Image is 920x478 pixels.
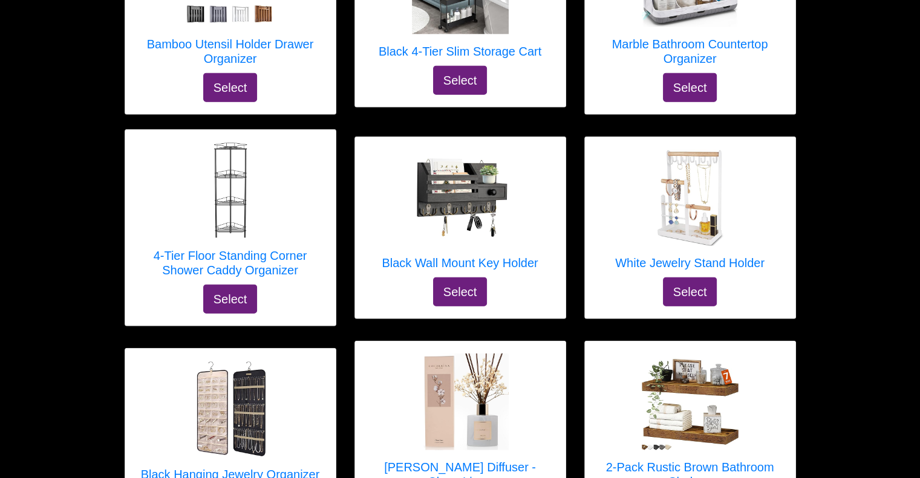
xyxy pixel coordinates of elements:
h5: 4-Tier Floor Standing Corner Shower Caddy Organizer [137,248,324,277]
button: Select [433,277,488,306]
img: Reed Diffuser - Clean Linen [412,354,509,450]
button: Select [663,277,717,306]
img: 2-Pack Rustic Brown Bathroom Shelves [642,354,739,450]
a: White Jewelry Stand Holder White Jewelry Stand Holder [615,149,765,277]
img: Black Hanging Jewelry Organizer [182,361,279,457]
img: Black Wall Mount Key Holder [412,149,509,246]
img: 4-Tier Floor Standing Corner Shower Caddy Organizer [182,142,279,239]
h5: Bamboo Utensil Holder Drawer Organizer [137,37,324,66]
h5: Marble Bathroom Countertop Organizer [597,37,783,66]
button: Select [433,66,488,95]
img: White Jewelry Stand Holder [642,149,739,246]
button: Select [663,73,717,102]
h5: White Jewelry Stand Holder [615,256,765,270]
button: Select [203,285,258,314]
h5: Black Wall Mount Key Holder [382,256,538,270]
h5: Black 4-Tier Slim Storage Cart [379,44,541,59]
button: Select [203,73,258,102]
a: 4-Tier Floor Standing Corner Shower Caddy Organizer 4-Tier Floor Standing Corner Shower Caddy Org... [137,142,324,285]
a: Black Wall Mount Key Holder Black Wall Mount Key Holder [382,149,538,277]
